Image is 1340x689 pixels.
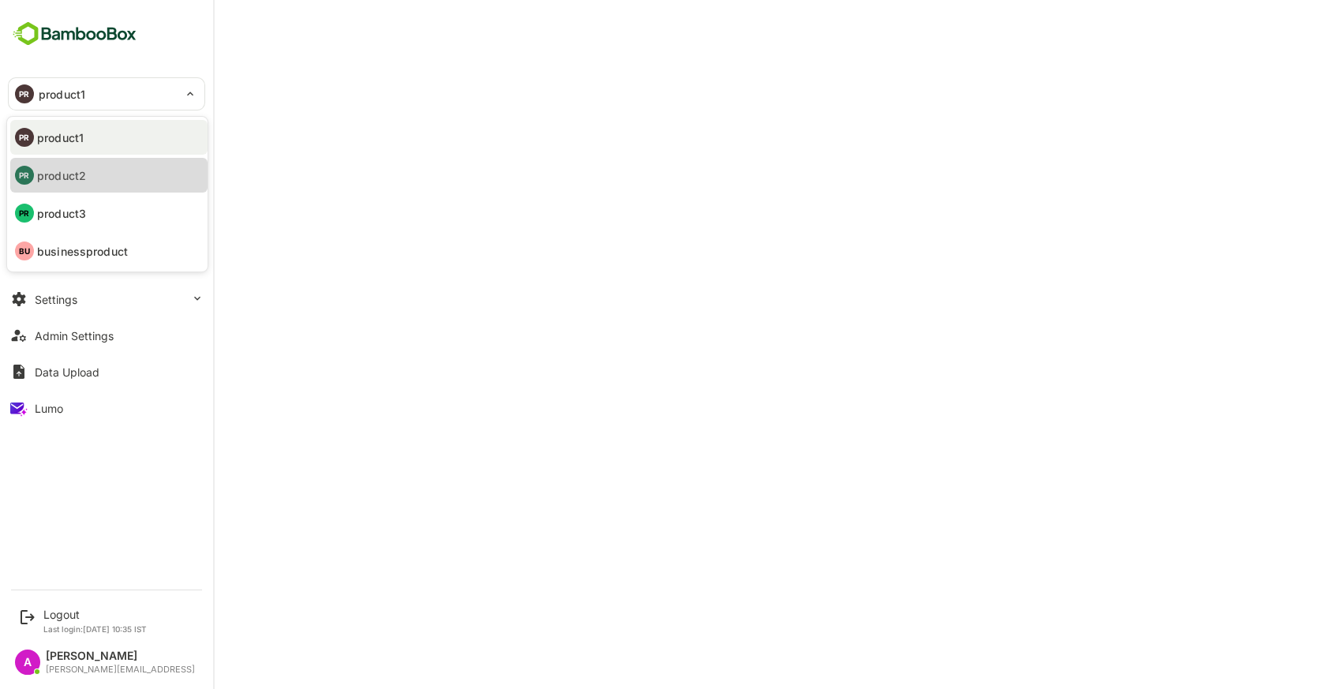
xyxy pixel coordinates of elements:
[37,205,86,222] p: product3
[15,204,34,223] div: PR
[37,167,86,184] p: product2
[37,243,128,260] p: businessproduct
[15,242,34,260] div: BU
[15,166,34,185] div: PR
[15,128,34,147] div: PR
[37,129,84,146] p: product1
